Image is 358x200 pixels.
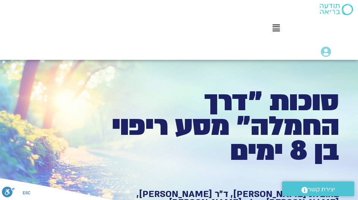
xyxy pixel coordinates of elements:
[308,184,335,195] span: יצירת קשר
[107,89,339,164] h1: סוכות ״דרך החמלה״ מסע ריפוי בן 8 ימים
[282,181,354,196] a: יצירת קשר
[320,4,353,15] img: תודעה בריאה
